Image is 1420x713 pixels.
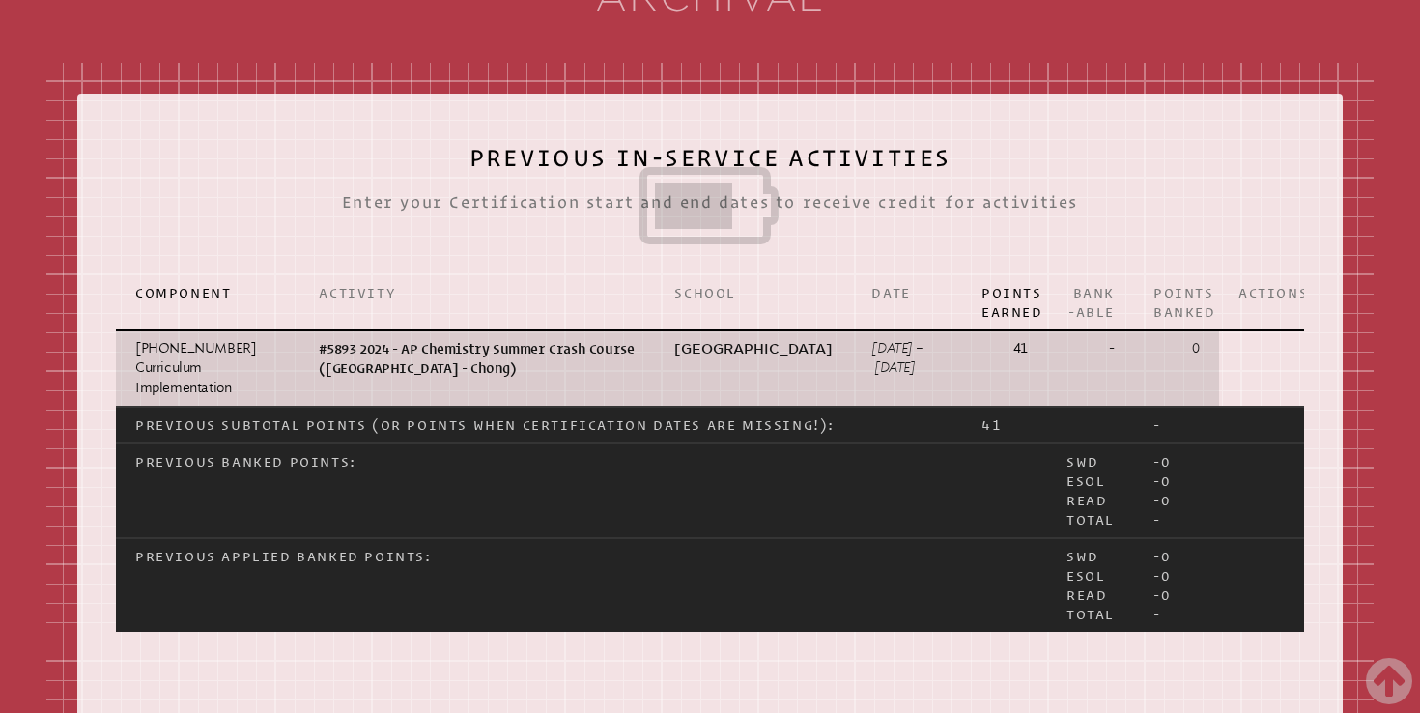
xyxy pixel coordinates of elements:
p: Actions [1238,283,1285,302]
p: - - - - [1153,452,1200,529]
p: SWD ESOL Read Total [1066,452,1115,529]
p: Previous Banked Points: [135,452,943,471]
p: Bank -able [1066,283,1115,322]
p: School [674,283,833,302]
p: Component [135,283,280,302]
p: #5893 2024 - AP Chemistry Summer Crash Course ([GEOGRAPHIC_DATA] - Chong) [319,339,636,379]
strong: 41 [1013,340,1028,356]
p: Points Earned [981,283,1028,322]
p: Points Banked [1153,283,1200,322]
p: Previous Applied Banked Points: [135,547,943,566]
p: Previous Subtotal Points (or points when certification dates are missing!): [135,415,943,435]
p: Date [871,283,943,302]
h2: Previous In-Service Activities [116,132,1304,260]
span: 0 [1161,568,1172,584]
p: Activity [319,283,636,302]
p: 41 [981,415,1028,435]
span: 0 [1161,549,1172,564]
span: 0 [1161,473,1172,489]
p: SWD ESOL Read Total [1066,547,1115,624]
p: 0 [1153,339,1200,358]
p: - [1066,339,1115,358]
p: - - - - [1153,547,1200,624]
p: [DATE] – [DATE] [871,339,943,379]
p: - [1153,415,1200,435]
span: 0 [1161,587,1172,603]
span: 0 [1161,454,1172,470]
p: [GEOGRAPHIC_DATA] [674,339,833,358]
span: 0 [1161,493,1172,508]
p: [PHONE_NUMBER] Curriculum Implementation [135,339,280,398]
